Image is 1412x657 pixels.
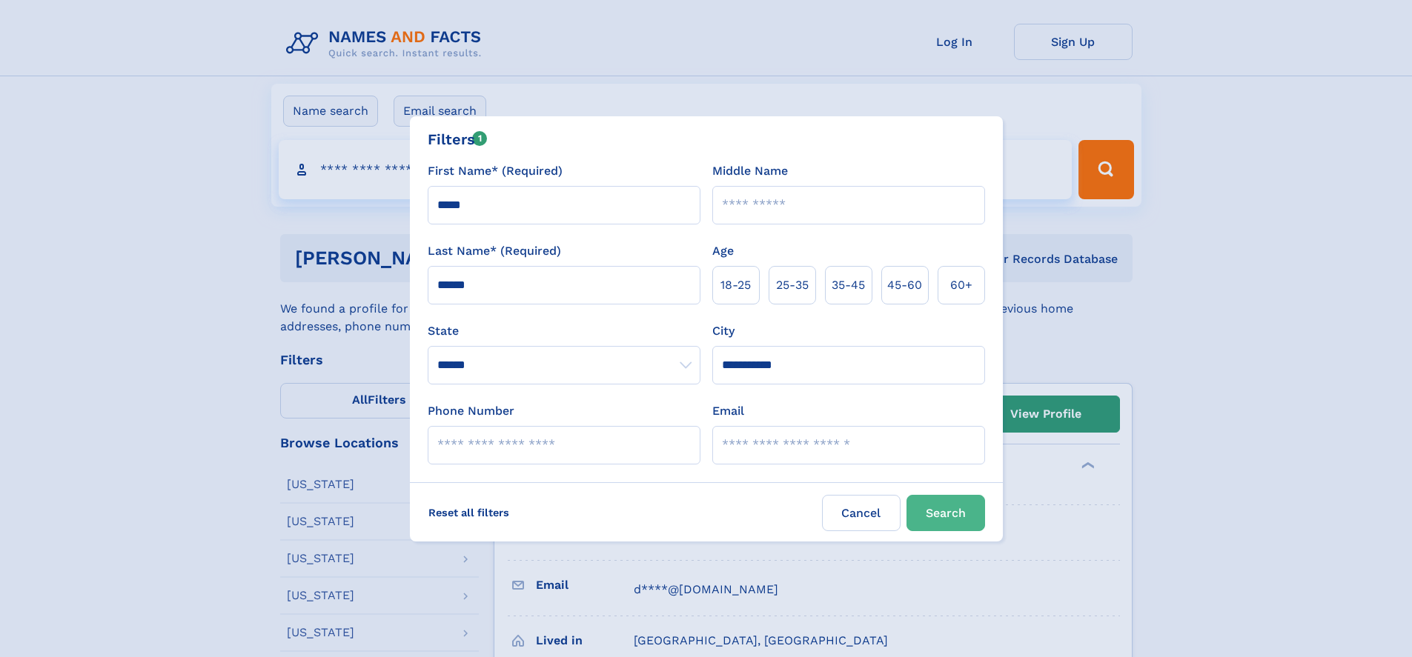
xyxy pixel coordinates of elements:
[712,402,744,420] label: Email
[428,162,563,180] label: First Name* (Required)
[832,276,865,294] span: 35‑45
[906,495,985,531] button: Search
[950,276,972,294] span: 60+
[720,276,751,294] span: 18‑25
[887,276,922,294] span: 45‑60
[712,242,734,260] label: Age
[428,322,700,340] label: State
[712,322,735,340] label: City
[712,162,788,180] label: Middle Name
[822,495,901,531] label: Cancel
[428,128,488,150] div: Filters
[428,242,561,260] label: Last Name* (Required)
[428,402,514,420] label: Phone Number
[776,276,809,294] span: 25‑35
[419,495,519,530] label: Reset all filters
